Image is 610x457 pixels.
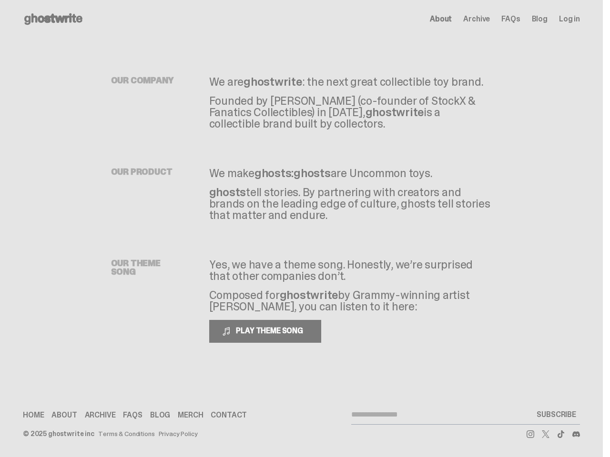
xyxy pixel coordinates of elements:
[123,411,142,419] a: FAQs
[280,288,338,302] span: ghostwrite
[209,95,492,129] p: Founded by [PERSON_NAME] (co-founder of StockX & Fanatics Collectibles) in [DATE], is a collectib...
[150,411,170,419] a: Blog
[533,405,580,424] button: SUBSCRIBE
[209,76,492,88] p: We are : the next great collectible toy brand.
[209,185,246,199] span: ghosts
[159,430,198,437] a: Privacy Policy
[111,259,187,276] h5: OUR THEME SONG
[23,430,94,437] div: © 2025 ghostwrite inc
[211,411,247,419] a: Contact
[254,166,294,180] span: ghosts:
[209,187,492,221] p: tell stories. By partnering with creators and brands on the leading edge of culture, ghosts tell ...
[178,411,203,419] a: Merch
[463,15,490,23] a: Archive
[209,168,492,179] p: We make are Uncommon toys.
[209,320,321,343] button: PLAY THEME SONG
[51,411,77,419] a: About
[501,15,520,23] a: FAQs
[430,15,452,23] a: About
[532,15,548,23] a: Blog
[209,259,492,282] p: Yes, we have a theme song. Honestly, we’re surprised that other companies don’t.
[111,168,187,176] h5: OUR PRODUCT
[294,166,331,180] span: ghosts
[23,411,44,419] a: Home
[244,74,302,89] span: ghostwrite
[559,15,580,23] a: Log in
[209,289,492,320] p: Composed for by Grammy-winning artist [PERSON_NAME], you can listen to it here:
[232,326,309,336] span: PLAY THEME SONG
[111,76,187,85] h5: OUR COMPANY
[98,430,154,437] a: Terms & Conditions
[85,411,116,419] a: Archive
[366,105,424,119] span: ghostwrite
